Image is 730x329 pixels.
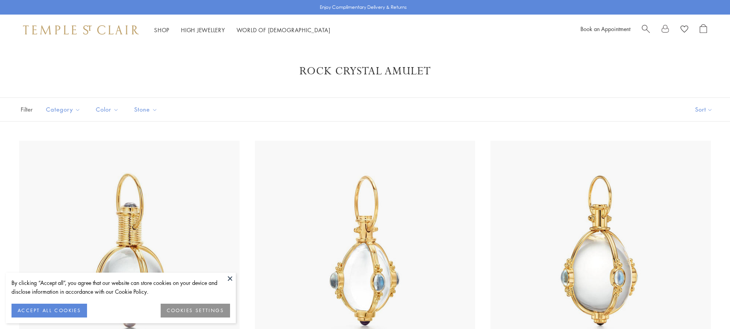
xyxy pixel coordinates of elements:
a: Search [642,24,650,36]
a: View Wishlist [681,24,688,36]
span: Color [92,105,125,114]
span: Category [42,105,86,114]
a: Book an Appointment [580,25,630,33]
p: Enjoy Complimentary Delivery & Returns [320,3,407,11]
button: Category [40,101,86,118]
button: Color [90,101,125,118]
button: Stone [128,101,163,118]
img: Temple St. Clair [23,25,139,35]
a: Open Shopping Bag [700,24,707,36]
iframe: Gorgias live chat messenger [692,293,722,321]
nav: Main navigation [154,25,330,35]
button: Show sort by [678,98,730,121]
span: Stone [130,105,163,114]
h1: Rock Crystal Amulet [31,64,699,78]
a: World of [DEMOGRAPHIC_DATA]World of [DEMOGRAPHIC_DATA] [237,26,330,34]
button: ACCEPT ALL COOKIES [12,304,87,317]
div: By clicking “Accept all”, you agree that our website can store cookies on your device and disclos... [12,278,230,296]
button: COOKIES SETTINGS [161,304,230,317]
a: High JewelleryHigh Jewellery [181,26,225,34]
a: ShopShop [154,26,169,34]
